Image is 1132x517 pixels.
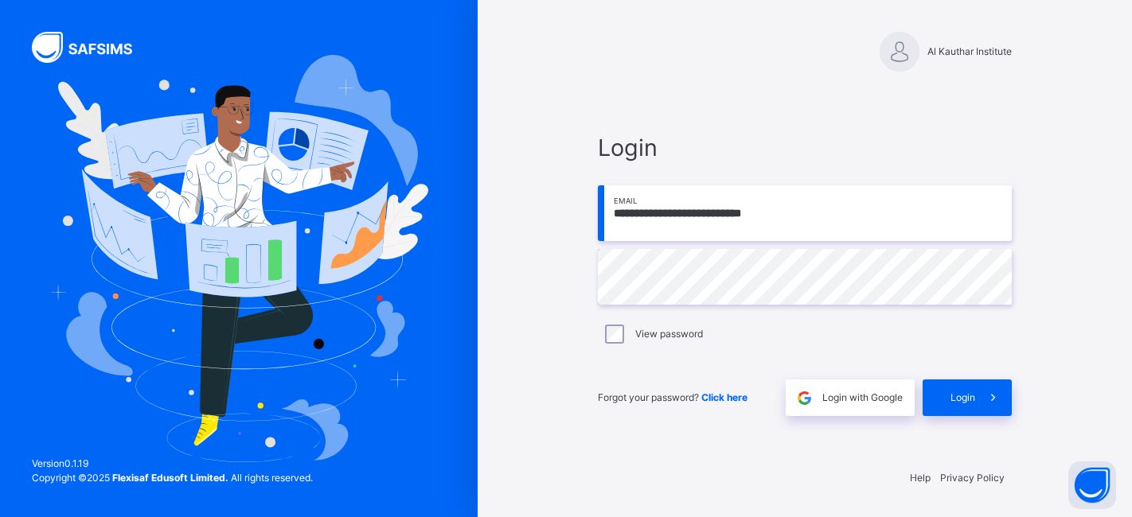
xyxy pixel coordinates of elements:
span: Login with Google [822,391,903,405]
span: Login [950,391,975,405]
img: Hero Image [49,55,428,462]
a: Help [910,472,931,484]
strong: Flexisaf Edusoft Limited. [112,472,228,484]
span: Copyright © 2025 All rights reserved. [32,472,313,484]
img: SAFSIMS Logo [32,32,151,63]
label: View password [635,327,703,341]
img: google.396cfc9801f0270233282035f929180a.svg [795,389,814,407]
span: Forgot your password? [598,391,748,403]
span: Login [598,130,1012,165]
a: Click here [701,391,748,403]
span: Al Kauthar Institute [927,45,1012,59]
span: Version 0.1.19 [32,457,313,471]
a: Privacy Policy [940,472,1005,484]
button: Open asap [1068,461,1116,509]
